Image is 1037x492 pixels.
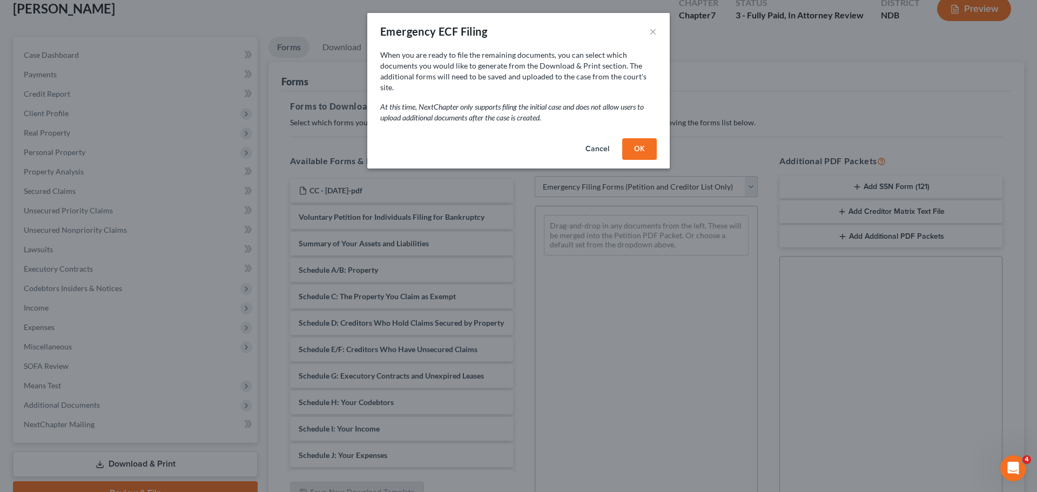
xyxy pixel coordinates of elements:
span: 4 [1022,455,1031,464]
p: At this time, NextChapter only supports filing the initial case and does not allow users to uploa... [380,102,657,123]
p: When you are ready to file the remaining documents, you can select which documents you would like... [380,50,657,93]
button: OK [622,138,657,160]
div: Emergency ECF Filing [380,24,487,39]
button: Cancel [577,138,618,160]
button: × [649,25,657,38]
iframe: Intercom live chat [1000,455,1026,481]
